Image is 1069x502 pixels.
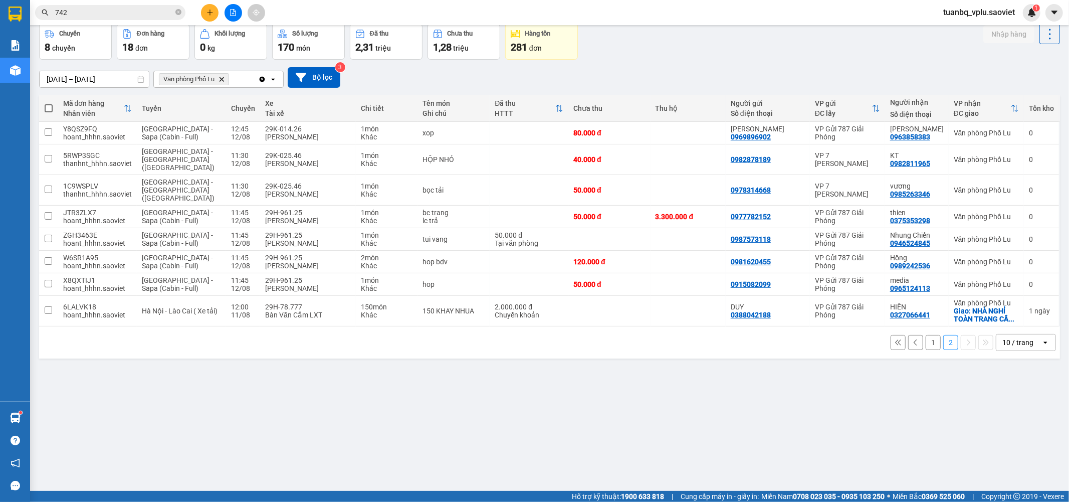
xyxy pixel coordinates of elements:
span: 0 [200,41,205,53]
span: 2,31 [355,41,374,53]
div: [PERSON_NAME] [265,217,351,225]
div: Số lượng [292,30,318,37]
button: 1 [926,335,941,350]
div: 50.000 đ [573,213,645,221]
div: thanhnt_hhhn.saoviet [63,190,132,198]
div: 0 [1029,129,1054,137]
div: bc trang [422,209,485,217]
span: [GEOGRAPHIC_DATA] - Sapa (Cabin - Full) [142,209,213,225]
div: 12:00 [231,303,255,311]
input: Select a date range. [40,71,149,87]
div: Hồng [890,254,944,262]
div: 0946524845 [890,239,930,247]
span: ⚪️ [887,494,890,498]
div: VP nhận [954,99,1011,107]
img: solution-icon [10,40,21,51]
div: 1 món [361,125,412,133]
div: Anh Hoàng [890,125,944,133]
div: Văn phòng Phố Lu [954,213,1019,221]
th: Toggle SortBy [58,95,137,122]
div: 11/08 [231,311,255,319]
div: Đã thu [495,99,555,107]
button: Số lượng170món [272,24,345,60]
div: W6SR1A95 [63,254,132,262]
div: 0982811965 [890,159,930,168]
div: 150 KHAY NHUA [422,307,485,315]
div: 40.000 đ [573,155,645,163]
div: 6LALVK18 [63,303,132,311]
div: Người nhận [890,98,944,106]
input: Selected Văn phòng Phố Lu. [231,74,232,84]
span: question-circle [11,436,20,445]
div: 0375353298 [890,217,930,225]
div: 2.000.000 đ [495,303,563,311]
img: logo-vxr [9,7,22,22]
div: 0 [1029,186,1054,194]
div: 0327066441 [890,311,930,319]
span: món [296,44,310,52]
span: ngày [1034,307,1050,315]
div: VP Gửi 787 Giải Phóng [815,254,880,270]
div: HTTT [495,109,555,117]
div: Tên món [422,99,485,107]
div: Số điện thoại [731,109,805,117]
div: 1 món [361,209,412,217]
img: warehouse-icon [10,65,21,76]
div: 12/08 [231,284,255,292]
div: 0977782152 [731,213,771,221]
div: VP Gửi 787 Giải Phóng [815,209,880,225]
div: 1 món [361,182,412,190]
div: hoant_hhhn.saoviet [63,217,132,225]
div: Khác [361,262,412,270]
span: message [11,481,20,490]
span: Văn phòng Phố Lu [163,75,215,83]
div: Giao: NHÀ NGHỈ TOÀN TRANG CẦU BẮC NGẦM [954,307,1019,323]
span: 18 [122,41,133,53]
div: VP Gửi 787 Giải Phóng [815,231,880,247]
div: [PERSON_NAME] [265,262,351,270]
div: KT [890,151,944,159]
span: [GEOGRAPHIC_DATA] - Sapa (Cabin - Full) [142,276,213,292]
span: 1 [1034,5,1038,12]
div: 29H-961.25 [265,254,351,262]
div: 0 [1029,280,1054,288]
div: 12/08 [231,262,255,270]
div: hoant_hhhn.saoviet [63,133,132,141]
div: VP 7 [PERSON_NAME] [815,182,880,198]
div: 29H-78.777 [265,303,351,311]
div: 0 [1029,258,1054,266]
div: HỘP NHỎ [422,155,485,163]
span: 281 [511,41,527,53]
div: Khác [361,190,412,198]
div: 11:30 [231,151,255,159]
div: Chưa thu [448,30,473,37]
button: Khối lượng0kg [194,24,267,60]
button: caret-down [1045,4,1063,22]
span: tuanbq_vplu.saoviet [935,6,1023,19]
div: thien [890,209,944,217]
div: hoant_hhhn.saoviet [63,239,132,247]
div: 120.000 đ [573,258,645,266]
div: 80.000 đ [573,129,645,137]
div: 3.300.000 đ [656,213,721,221]
div: Khối lượng [215,30,245,37]
div: 11:30 [231,182,255,190]
div: 50.000 đ [495,231,563,239]
div: Tuyến [142,104,221,112]
span: 8 [45,41,50,53]
div: Chuyến [231,104,255,112]
div: 11:45 [231,276,255,284]
div: 29K-014.26 [265,125,351,133]
strong: 0708 023 035 - 0935 103 250 [793,492,885,500]
div: [PERSON_NAME] [265,284,351,292]
th: Toggle SortBy [490,95,568,122]
div: vương [890,182,944,190]
img: icon-new-feature [1027,8,1036,17]
svg: Clear all [258,75,266,83]
button: plus [201,4,219,22]
span: Văn phòng Phố Lu, close by backspace [159,73,229,85]
span: Miền Nam [761,491,885,502]
div: Khác [361,133,412,141]
div: VP gửi [815,99,872,107]
button: Đã thu2,31 triệu [350,24,422,60]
